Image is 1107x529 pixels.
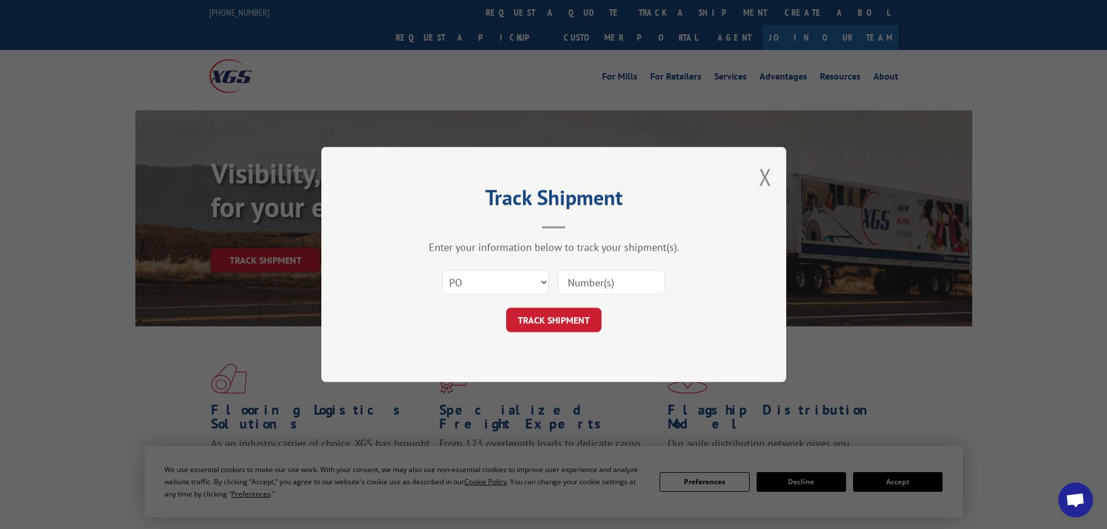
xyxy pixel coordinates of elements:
input: Number(s) [558,270,665,294]
button: TRACK SHIPMENT [506,308,601,332]
h2: Track Shipment [379,189,728,211]
div: Open chat [1058,483,1093,517]
button: Close modal [759,161,772,192]
div: Enter your information below to track your shipment(s). [379,240,728,254]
